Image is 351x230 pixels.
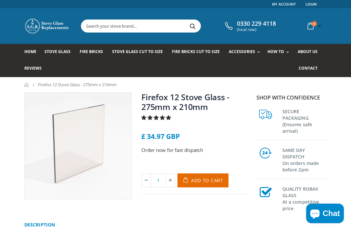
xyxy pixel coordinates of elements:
span: 0 [312,21,317,26]
span: Fire Bricks Cut To Size [172,49,220,54]
span: About us [298,49,318,54]
button: Add to Cart [177,173,228,187]
a: About us [298,44,322,61]
span: Stove Glass Cut To Size [112,49,162,54]
span: Accessories [229,49,255,54]
a: Home [24,44,41,61]
p: Order now for fast dispatch [141,146,249,154]
a: How To [267,44,292,61]
span: Home [24,49,36,54]
h3: SECURE PACKAGING (Ensures safe arrival) [282,107,327,134]
img: squarestoveglass_7f27a898-76d0-4582-ab53-34e58499b02b_800x_crop_center.webp [25,92,131,199]
p: Shop with confidence [256,94,327,101]
span: Firefox 12 Stove Glass - 275mm x 210mm [38,82,117,88]
img: Stove Glass Replacement [24,18,70,34]
span: Reviews [24,65,42,71]
a: Fire Bricks Cut To Size [172,44,225,61]
span: £ 34.97 GBP [141,132,180,141]
a: Home [24,83,29,87]
inbox-online-store-chat: Shopify online store chat [304,204,346,225]
a: Accessories [229,44,263,61]
a: Fire Bricks [80,44,108,61]
h3: SAME DAY DISPATCH On orders made before 2pm [282,146,327,173]
a: 0 [305,20,322,32]
h3: QUALITY ROBAX GLASS At a competitive price [282,184,327,212]
span: How To [267,49,284,54]
input: Search your stove brand... [81,20,260,32]
a: Stove Glass Cut To Size [112,44,167,61]
span: 5.00 stars [141,114,172,121]
button: Search [185,20,200,32]
a: Stove Glass [45,44,75,61]
span: Add to Cart [191,177,223,183]
span: Stove Glass [45,49,71,54]
a: Contact [299,61,322,77]
span: Fire Bricks [80,49,103,54]
a: Firefox 12 Stove Glass - 275mm x 210mm [141,91,229,112]
span: Contact [299,65,318,71]
a: Reviews [24,61,46,77]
